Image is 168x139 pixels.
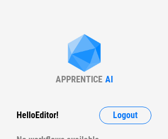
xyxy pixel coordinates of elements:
div: Hello Editor ! [17,107,58,124]
div: APPRENTICE [56,74,102,85]
img: Apprentice AI [62,34,106,74]
span: Logout [113,111,138,120]
button: Logout [99,107,151,124]
div: AI [105,74,113,85]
